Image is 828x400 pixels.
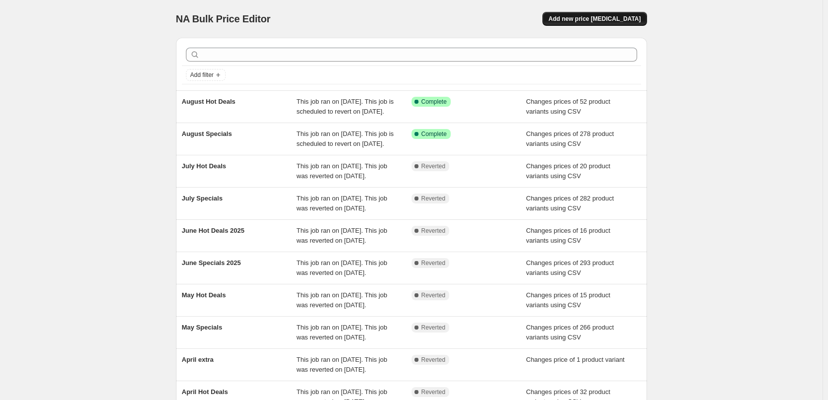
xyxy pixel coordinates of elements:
[182,324,223,331] span: May Specials
[182,388,228,396] span: April Hot Deals
[186,69,226,81] button: Add filter
[421,195,446,202] span: Reverted
[296,324,387,341] span: This job ran on [DATE]. This job was reverted on [DATE].
[421,130,447,138] span: Complete
[182,227,244,234] span: June Hot Deals 2025
[182,195,223,202] span: July Specials
[421,388,446,396] span: Reverted
[421,356,446,364] span: Reverted
[296,130,394,147] span: This job ran on [DATE]. This job is scheduled to revert on [DATE].
[296,291,387,309] span: This job ran on [DATE]. This job was reverted on [DATE].
[526,227,610,244] span: Changes prices of 16 product variants using CSV
[182,130,232,137] span: August Specials
[296,162,387,180] span: This job ran on [DATE]. This job was reverted on [DATE].
[176,13,271,24] span: NA Bulk Price Editor
[421,227,446,235] span: Reverted
[421,98,447,106] span: Complete
[526,195,614,212] span: Changes prices of 282 product variants using CSV
[526,98,610,115] span: Changes prices of 52 product variants using CSV
[526,130,614,147] span: Changes prices of 278 product variants using CSV
[190,71,214,79] span: Add filter
[296,259,387,276] span: This job ran on [DATE]. This job was reverted on [DATE].
[421,162,446,170] span: Reverted
[421,291,446,299] span: Reverted
[526,324,614,341] span: Changes prices of 266 product variants using CSV
[526,291,610,309] span: Changes prices of 15 product variants using CSV
[542,12,647,26] button: Add new price [MEDICAL_DATA]
[296,98,394,115] span: This job ran on [DATE]. This job is scheduled to revert on [DATE].
[548,15,641,23] span: Add new price [MEDICAL_DATA]
[182,98,236,105] span: August Hot Deals
[182,356,214,363] span: April extra
[182,291,226,299] span: May Hot Deals
[421,259,446,267] span: Reverted
[296,195,387,212] span: This job ran on [DATE]. This job was reverted on [DATE].
[182,259,241,267] span: June Specials 2025
[526,356,625,363] span: Changes price of 1 product variant
[182,162,227,170] span: July Hot Deals
[526,162,610,180] span: Changes prices of 20 product variants using CSV
[296,356,387,373] span: This job ran on [DATE]. This job was reverted on [DATE].
[526,259,614,276] span: Changes prices of 293 product variants using CSV
[421,324,446,332] span: Reverted
[296,227,387,244] span: This job ran on [DATE]. This job was reverted on [DATE].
